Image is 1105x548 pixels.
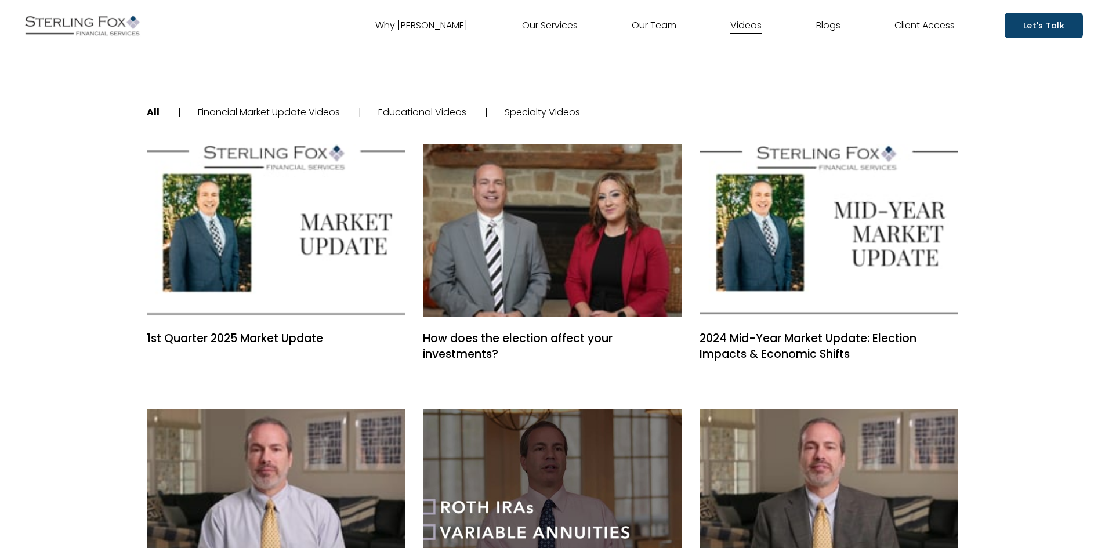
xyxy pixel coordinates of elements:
span: | [178,106,181,119]
a: Financial Market Update Videos [198,106,340,119]
a: Blogs [816,16,840,35]
a: 1st Quarter 2025 Market Update [147,331,406,347]
a: Educational Videos [378,106,466,119]
a: Videos [730,16,762,35]
a: Client Access [894,16,955,35]
a: How does the election affect your investments? [423,331,682,362]
a: Our Team [632,16,676,35]
a: 1st Quarter 2025 Market Update [147,144,406,317]
span: | [485,106,488,119]
a: Specialty Videos [505,106,580,119]
a: Let's Talk [1005,13,1083,38]
a: 2024 Mid-Year Market Update: Election Impacts & Economic Shifts [700,331,959,362]
span: | [358,106,361,119]
a: All [147,106,160,119]
img: Sterling Fox Financial Services [22,11,143,40]
nav: categories [147,73,959,153]
a: Why [PERSON_NAME] [375,16,468,35]
a: How does the election affect your investments? [423,144,682,317]
a: 2024 Mid-Year Market Update: Election Impacts & Economic Shifts [700,144,959,317]
a: Our Services [522,16,578,35]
